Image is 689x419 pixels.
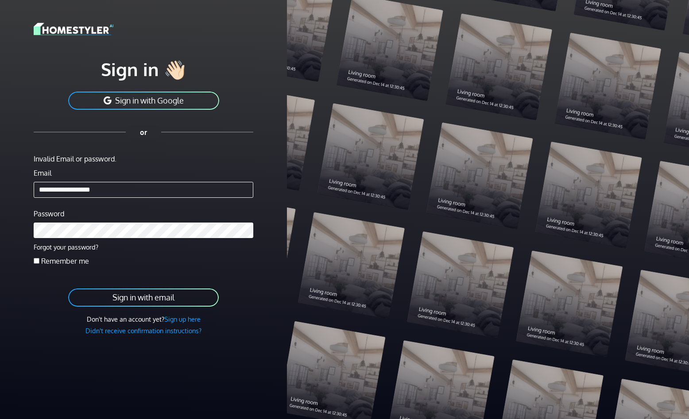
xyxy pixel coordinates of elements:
[34,21,113,37] img: logo-3de290ba35641baa71223ecac5eacb59cb85b4c7fdf211dc9aaecaaee71ea2f8.svg
[34,243,98,251] a: Forgot your password?
[34,58,253,80] h1: Sign in 👋🏻
[85,327,201,334] a: Didn't receive confirmation instructions?
[34,315,253,324] div: Don't have an account yet?
[67,288,220,308] button: Sign in with email
[164,315,201,323] a: Sign up here
[34,168,51,178] label: Email
[34,208,64,219] label: Password
[67,91,220,111] button: Sign in with Google
[41,256,89,266] label: Remember me
[34,154,253,164] div: Invalid Email or password.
